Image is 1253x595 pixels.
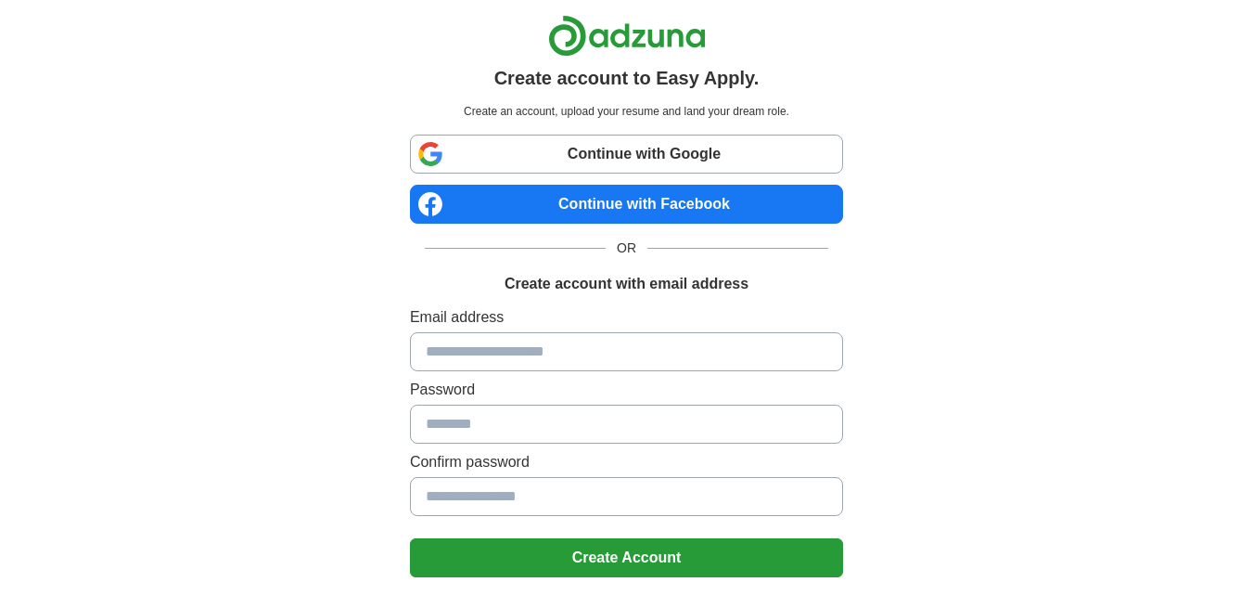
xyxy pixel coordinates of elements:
[410,306,843,329] label: Email address
[494,64,760,92] h1: Create account to Easy Apply.
[606,239,647,258] span: OR
[410,451,843,473] label: Confirm password
[410,538,843,577] button: Create Account
[414,103,839,120] p: Create an account, upload your resume and land your dream role.
[410,379,843,401] label: Password
[410,185,843,224] a: Continue with Facebook
[410,135,843,174] a: Continue with Google
[505,273,748,295] h1: Create account with email address
[548,15,706,57] img: Adzuna logo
